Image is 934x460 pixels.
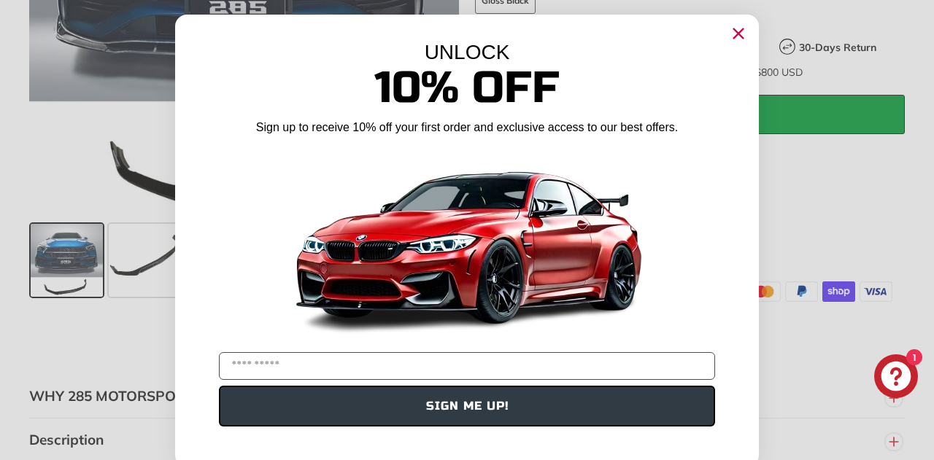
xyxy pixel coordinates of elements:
[870,354,922,402] inbox-online-store-chat: Shopify online store chat
[727,22,750,45] button: Close dialog
[374,61,560,114] span: 10% Off
[425,41,510,63] span: UNLOCK
[256,121,678,133] span: Sign up to receive 10% off your first order and exclusive access to our best offers.
[219,352,715,380] input: YOUR EMAIL
[219,386,715,426] button: SIGN ME UP!
[285,141,649,346] img: Banner showing BMW 4 Series Body kit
